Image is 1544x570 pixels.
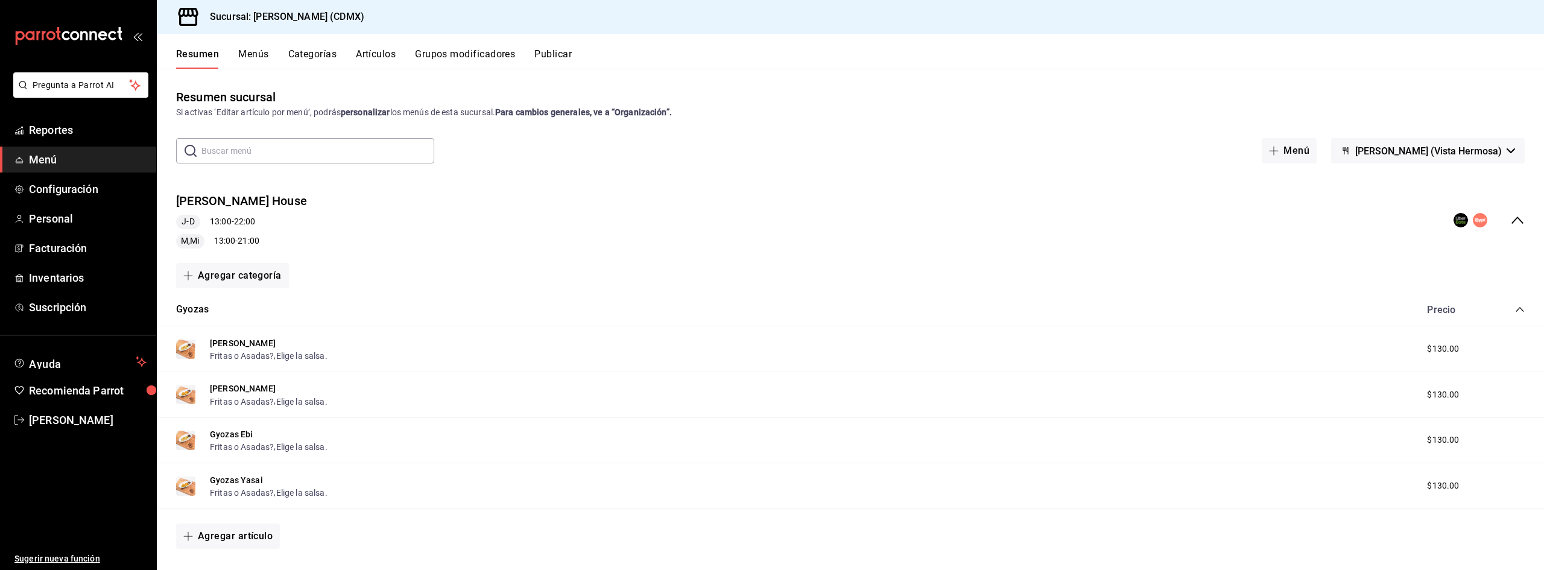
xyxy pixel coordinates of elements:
span: Menú [29,151,147,168]
button: Fritas o Asadas? [210,396,274,408]
div: 13:00 - 21:00 [176,234,307,249]
button: Agregar artículo [176,524,280,549]
span: Inventarios [29,270,147,286]
button: open_drawer_menu [133,31,142,41]
button: collapse-category-row [1515,305,1525,314]
div: , [210,394,327,407]
h3: Sucursal: [PERSON_NAME] (CDMX) [200,10,364,24]
span: Pregunta a Parrot AI [33,79,130,92]
div: , [210,486,327,499]
input: Buscar menú [201,139,434,163]
button: Menú [1262,138,1317,163]
button: Elige la salsa. [276,441,327,453]
button: [PERSON_NAME] [210,337,276,349]
button: Categorías [288,48,337,69]
span: M,Mi [176,235,204,247]
span: Ayuda [29,355,131,369]
button: Resumen [176,48,219,69]
span: Personal [29,211,147,227]
span: $130.00 [1427,434,1459,446]
img: Preview [176,477,195,496]
button: Elige la salsa. [276,487,327,499]
button: Fritas o Asadas? [210,441,274,453]
span: Facturación [29,240,147,256]
strong: Para cambios generales, ve a “Organización”. [495,107,672,117]
button: Gyozas Ebi [210,428,253,440]
div: , [210,440,327,453]
button: Elige la salsa. [276,350,327,362]
span: $130.00 [1427,480,1459,492]
span: $130.00 [1427,343,1459,355]
button: Fritas o Asadas? [210,487,274,499]
span: Reportes [29,122,147,138]
span: $130.00 [1427,388,1459,401]
div: , [210,349,327,362]
button: Pregunta a Parrot AI [13,72,148,98]
button: [PERSON_NAME] [210,382,276,394]
div: collapse-menu-row [157,183,1544,258]
div: Resumen sucursal [176,88,276,106]
button: Artículos [356,48,396,69]
div: Si activas ‘Editar artículo por menú’, podrás los menús de esta sucursal. [176,106,1525,119]
button: Menús [238,48,268,69]
span: Sugerir nueva función [14,553,147,565]
button: Gyozas Yasai [210,474,263,486]
button: [PERSON_NAME] House [176,192,307,210]
button: Publicar [534,48,572,69]
img: Preview [176,431,195,450]
span: Configuración [29,181,147,197]
span: [PERSON_NAME] [29,412,147,428]
button: Gyozas [176,303,209,317]
button: Grupos modificadores [415,48,515,69]
strong: personalizar [341,107,390,117]
span: Suscripción [29,299,147,315]
button: Elige la salsa. [276,396,327,408]
button: Agregar categoría [176,263,289,288]
button: [PERSON_NAME] (Vista Hermosa) [1331,138,1525,163]
div: navigation tabs [176,48,1544,69]
span: [PERSON_NAME] (Vista Hermosa) [1355,145,1502,157]
img: Preview [176,340,195,359]
div: Precio [1415,304,1492,315]
div: 13:00 - 22:00 [176,215,307,229]
span: Recomienda Parrot [29,382,147,399]
span: J-D [177,215,199,228]
button: Fritas o Asadas? [210,350,274,362]
img: Preview [176,385,195,404]
a: Pregunta a Parrot AI [8,87,148,100]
